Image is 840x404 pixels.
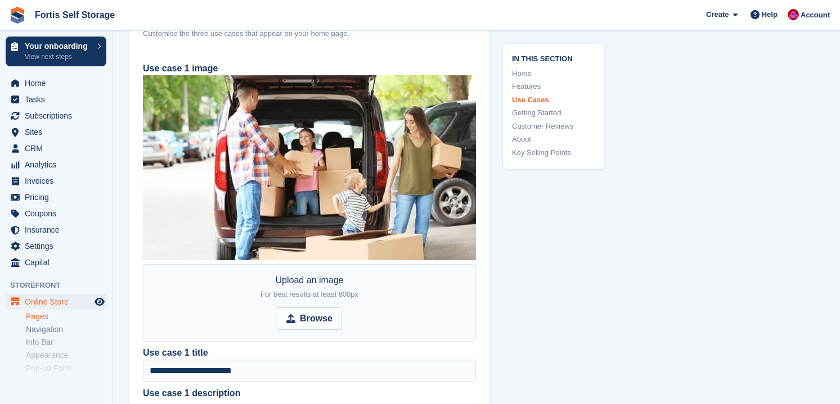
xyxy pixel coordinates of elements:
span: Tasks [25,92,92,107]
a: Features [512,81,595,92]
a: Info Bar [26,337,106,348]
label: Use case 1 image [143,63,218,73]
span: Sites [25,124,92,140]
img: moving-house-or-business.jpg [143,75,476,260]
span: CRM [25,140,92,156]
span: Subscriptions [25,108,92,124]
label: Use case 1 description [143,387,476,400]
p: Your onboarding [25,42,92,50]
a: Getting Started [512,107,595,119]
span: Settings [25,238,92,254]
a: menu [6,108,106,124]
div: Customise the three use cases that appear on your home page. [143,28,476,39]
span: Invoices [25,173,92,189]
a: menu [6,222,106,238]
a: menu [6,92,106,107]
a: About [512,134,595,145]
a: menu [6,294,106,310]
label: Use case 1 title [143,346,208,360]
a: Preview store [93,295,106,308]
span: Analytics [25,157,92,173]
span: In this section [512,53,595,63]
img: Becky Welch [788,9,799,20]
a: menu [6,189,106,205]
a: Key Selling Points [512,147,595,158]
a: Pop-up Form [26,363,106,374]
div: Upload an image [260,274,358,301]
a: menu [6,173,106,189]
a: Contact Details [26,376,106,387]
input: Browse [277,307,342,330]
a: menu [6,75,106,91]
strong: Browse [300,312,333,325]
span: Account [801,10,830,21]
span: Coupons [25,206,92,221]
span: Online Store [25,294,92,310]
span: Pricing [25,189,92,205]
a: Customer Reviews [512,121,595,132]
a: Pages [26,311,106,322]
a: Your onboarding View next steps [6,37,106,66]
a: menu [6,255,106,270]
a: menu [6,157,106,173]
a: Appearance [26,350,106,361]
p: View next steps [25,52,92,62]
a: menu [6,124,106,140]
a: Fortis Self Storage [30,6,119,24]
a: Navigation [26,324,106,335]
span: Storefront [10,280,112,291]
span: Help [762,9,778,20]
span: Capital [25,255,92,270]
span: Insurance [25,222,92,238]
span: For best results at least 800px [260,290,358,298]
span: Create [706,9,729,20]
a: Home [512,68,595,79]
img: stora-icon-8386f47178a22dfd0bd8f6a31ec36ba5ce8667c1dd55bd0f319d3a0aa187defe.svg [9,7,26,24]
span: Home [25,75,92,91]
a: menu [6,140,106,156]
a: menu [6,206,106,221]
a: Use Cases [512,94,595,106]
a: menu [6,238,106,254]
